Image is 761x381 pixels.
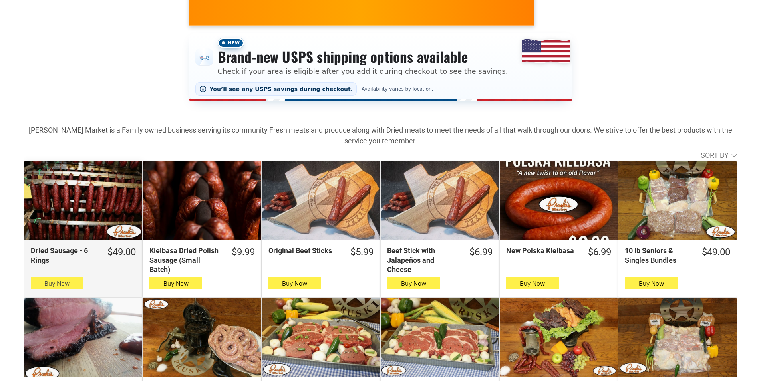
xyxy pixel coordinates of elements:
[143,298,261,377] a: 6 lbs - “Da” Best Fresh Polish Wedding Sausage
[149,277,202,289] button: Buy Now
[143,161,261,240] a: Kielbasa Dried Polish Sausage (Small Batch)
[387,277,440,289] button: Buy Now
[218,38,244,48] span: New
[29,126,732,145] strong: [PERSON_NAME] Market is a Family owned business serving its community Fresh meats and produce alo...
[107,246,136,258] div: $49.00
[381,246,499,274] a: $6.99Beef Stick with Jalapeños and Cheese
[506,246,578,255] div: New Polska Kielbasa
[618,246,736,265] a: $49.0010 lb Seniors & Singles Bundles
[282,280,307,287] span: Buy Now
[268,246,340,255] div: Original Beef Sticks
[506,277,559,289] button: Buy Now
[24,298,142,377] a: Smoked, Fully Cooked Beef Brisket
[469,246,493,258] div: $6.99
[262,161,380,240] a: Original Beef Sticks
[262,246,380,258] a: $5.99Original Beef Sticks
[163,280,189,287] span: Buy Now
[268,277,321,289] button: Buy Now
[44,280,70,287] span: Buy Now
[639,280,664,287] span: Buy Now
[532,2,689,14] span: [PERSON_NAME] MARKET
[24,246,142,265] a: $49.00Dried Sausage - 6 Rings
[500,161,618,240] a: New Polska Kielbasa
[387,246,459,274] div: Beef Stick with Jalapeños and Cheese
[401,280,426,287] span: Buy Now
[262,298,380,377] a: The Ultimate Texas Steak Box
[232,246,255,258] div: $9.99
[625,246,691,265] div: 10 lb Seniors & Singles Bundles
[360,86,435,92] span: Availability varies by location.
[702,246,730,258] div: $49.00
[31,277,83,289] button: Buy Now
[149,246,221,274] div: Kielbasa Dried Polish Sausage (Small Batch)
[618,298,736,377] a: 20 lbs Bar B Que Bundle
[218,66,508,77] p: Check if your area is eligible after you add it during checkout to see the savings.
[189,33,572,101] div: Shipping options announcement
[500,298,618,377] a: Dried Box
[618,161,736,240] a: 10 lb Seniors &amp; Singles Bundles
[520,280,545,287] span: Buy Now
[381,161,499,240] a: Beef Stick with Jalapeños and Cheese
[625,277,678,289] button: Buy Now
[31,246,97,265] div: Dried Sausage - 6 Rings
[24,161,142,240] a: Dried Sausage - 6 Rings
[588,246,611,258] div: $6.99
[218,48,508,65] h3: Brand-new USPS shipping options available
[350,246,374,258] div: $5.99
[210,86,353,92] span: You’ll see any USPS savings during checkout.
[381,298,499,377] a: 6 – 12 oz Choice Angus Beef Ribeyes
[143,246,261,274] a: $9.99Kielbasa Dried Polish Sausage (Small Batch)
[500,246,618,258] a: $6.99New Polska Kielbasa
